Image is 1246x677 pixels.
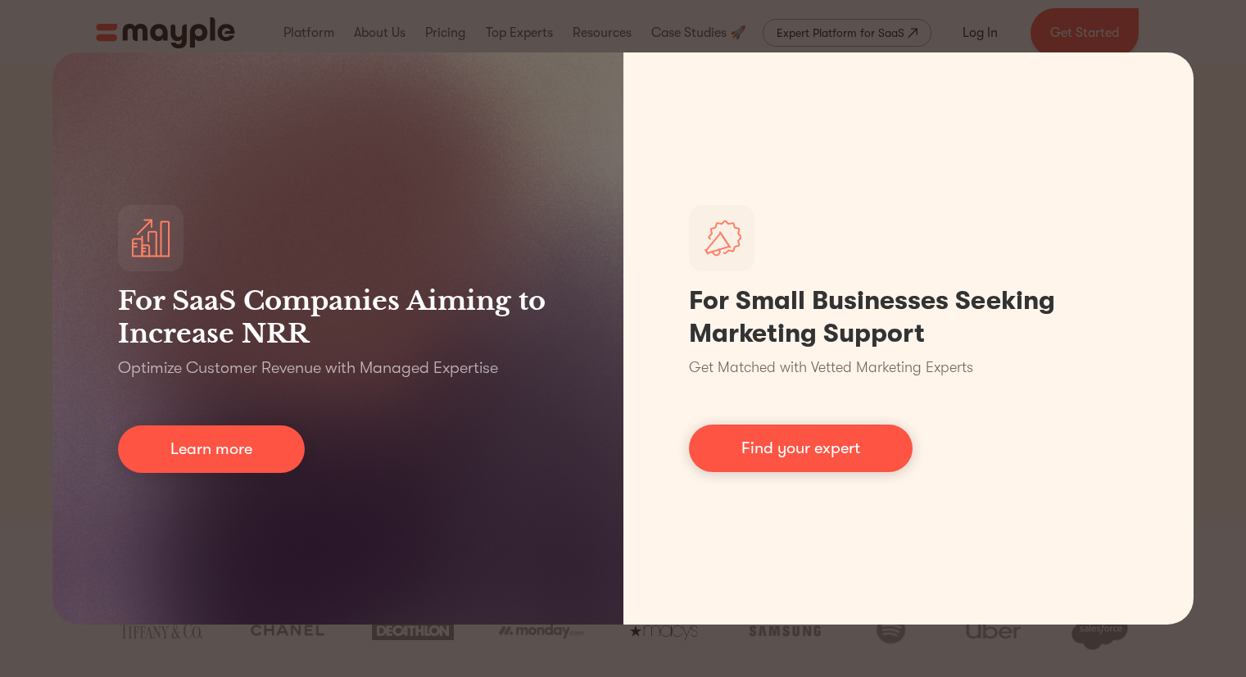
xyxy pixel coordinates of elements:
[118,284,558,350] h3: For SaaS Companies Aiming to Increase NRR
[689,284,1129,350] h1: For Small Businesses Seeking Marketing Support
[118,357,498,379] p: Optimize Customer Revenue with Managed Expertise
[689,425,913,472] a: Find your expert
[689,357,973,379] p: Get Matched with Vetted Marketing Experts
[118,425,305,473] a: Learn more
